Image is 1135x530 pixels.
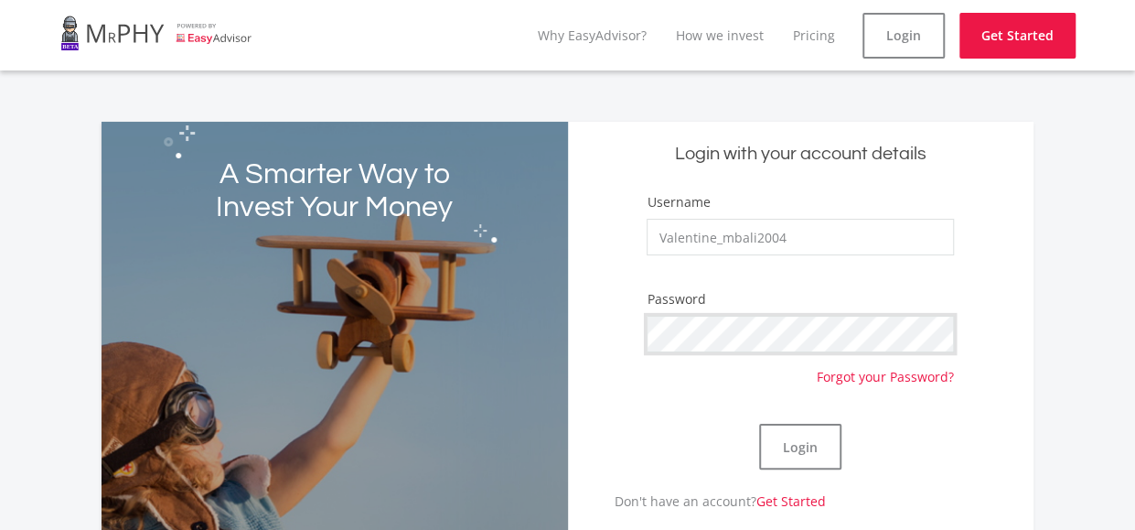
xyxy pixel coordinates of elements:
[793,27,835,44] a: Pricing
[959,13,1076,59] a: Get Started
[195,158,475,224] h2: A Smarter Way to Invest Your Money
[756,492,826,510] a: Get Started
[582,142,1020,167] h5: Login with your account details
[676,27,764,44] a: How we invest
[862,13,945,59] a: Login
[538,27,647,44] a: Why EasyAdvisor?
[568,492,826,511] p: Don't have an account?
[759,424,841,470] button: Login
[817,352,954,386] a: Forgot your Password?
[647,290,705,308] label: Password
[647,193,710,211] label: Username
